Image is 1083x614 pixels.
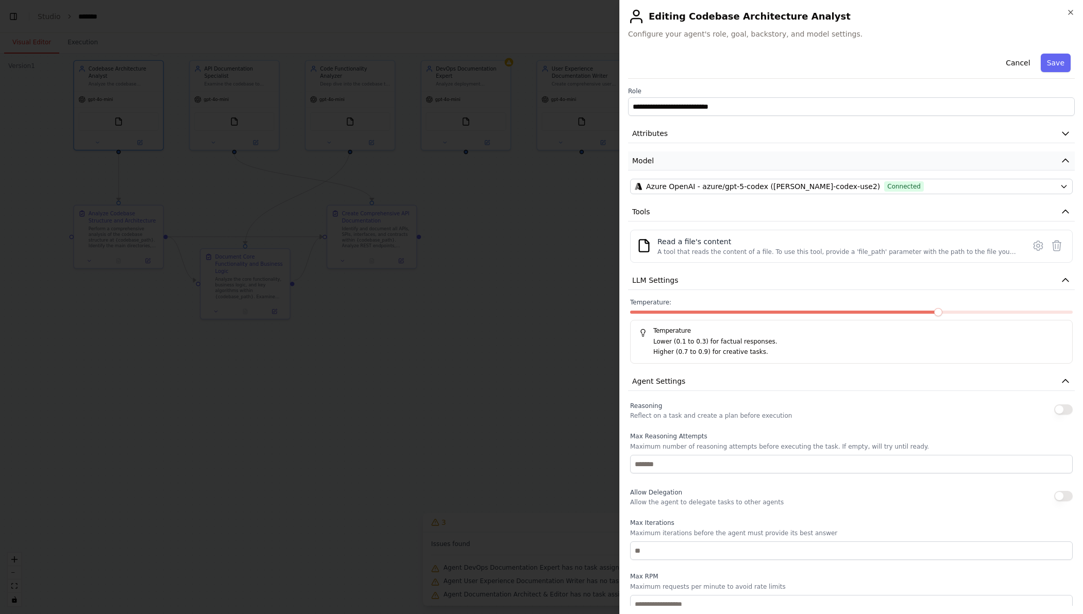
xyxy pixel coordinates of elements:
button: Agent Settings [628,372,1075,391]
label: Role [628,87,1075,95]
button: Save [1041,54,1071,72]
span: Connected [884,181,924,192]
span: Attributes [632,128,668,139]
label: Max Reasoning Attempts [630,432,1073,440]
p: Maximum number of reasoning attempts before executing the task. If empty, will try until ready. [630,442,1073,451]
button: Cancel [1000,54,1036,72]
div: Read a file's content [657,236,1019,247]
p: Allow the agent to delegate tasks to other agents [630,498,784,506]
span: Agent Settings [632,376,685,386]
span: Allow Delegation [630,489,682,496]
p: Lower (0.1 to 0.3) for factual responses. [653,337,1064,347]
h2: Editing Codebase Architecture Analyst [628,8,1075,25]
span: LLM Settings [632,275,679,285]
label: Max Iterations [630,519,1073,527]
button: Delete tool [1047,236,1066,255]
label: Max RPM [630,572,1073,581]
button: LLM Settings [628,271,1075,290]
span: Azure OpenAI - azure/gpt-5-codex (jessup-codex-use2) [646,181,880,192]
span: Configure your agent's role, goal, backstory, and model settings. [628,29,1075,39]
span: Reasoning [630,402,662,410]
img: FileReadTool [637,238,651,253]
span: Tools [632,207,650,217]
p: Maximum iterations before the agent must provide its best answer [630,529,1073,537]
span: Model [632,156,654,166]
p: Higher (0.7 to 0.9) for creative tasks. [653,347,1064,357]
button: Model [628,151,1075,170]
p: Reflect on a task and create a plan before execution [630,412,792,420]
span: Temperature: [630,298,671,306]
h5: Temperature [639,327,1064,335]
button: Attributes [628,124,1075,143]
p: Maximum requests per minute to avoid rate limits [630,583,1073,591]
button: Azure OpenAI - azure/gpt-5-codex ([PERSON_NAME]-codex-use2)Connected [630,179,1073,194]
button: Tools [628,202,1075,221]
button: Configure tool [1029,236,1047,255]
div: A tool that reads the content of a file. To use this tool, provide a 'file_path' parameter with t... [657,248,1019,256]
